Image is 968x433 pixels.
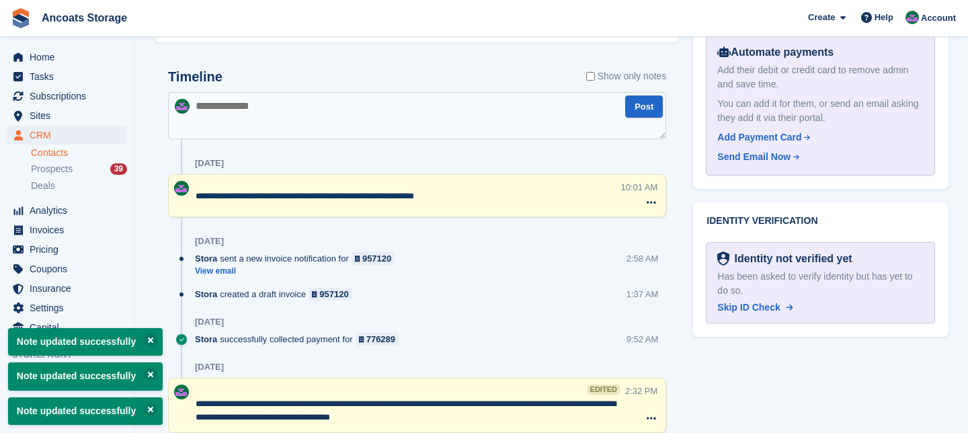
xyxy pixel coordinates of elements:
div: Add their debit or credit card to remove admin and save time. [717,63,924,91]
a: menu [7,67,127,86]
a: 957120 [309,288,352,301]
p: Note updated successfully [8,328,163,356]
div: created a draft invoice [195,288,359,301]
a: Deals [31,179,127,193]
span: Create [808,11,835,24]
label: Show only notes [586,69,667,83]
div: successfully collected payment for [195,333,405,346]
p: Note updated successfully [8,397,163,425]
div: sent a new invoice notification for [195,252,401,265]
div: Identity not verified yet [729,251,852,267]
span: Home [30,48,110,67]
a: menu [7,106,127,125]
a: Contacts [31,147,127,159]
a: menu [7,279,127,298]
span: CRM [30,126,110,145]
a: menu [7,126,127,145]
div: You can add it for them, or send an email asking they add it via their portal. [717,97,924,125]
div: Has been asked to verify identity but has yet to do so. [717,270,924,298]
span: Tasks [30,67,110,86]
span: Pricing [30,240,110,259]
span: Account [921,11,956,25]
div: [DATE] [195,317,224,327]
div: 957120 [362,252,391,265]
div: 10:01 AM [620,181,657,194]
a: menu [7,240,127,259]
a: 957120 [352,252,395,265]
a: menu [7,48,127,67]
a: Skip ID Check [717,301,793,315]
a: Add Payment Card [717,130,918,145]
span: Skip ID Check [717,302,780,313]
div: 9:52 AM [627,333,659,346]
div: edited [588,385,620,395]
div: 2:58 AM [627,252,659,265]
h2: Identity verification [707,216,935,227]
div: 2:32 PM [625,385,657,397]
p: Note updated successfully [8,362,163,390]
a: menu [7,201,127,220]
span: Help [875,11,893,24]
div: 957120 [319,288,348,301]
div: Send Email Now [717,150,791,164]
span: Analytics [30,201,110,220]
div: Automate payments [717,44,924,61]
span: Prospects [31,163,73,175]
div: [DATE] [195,236,224,247]
a: menu [7,365,127,384]
span: Deals [31,180,55,192]
button: Post [625,95,663,118]
h2: Timeline [168,69,223,85]
div: 39 [110,163,127,175]
div: [DATE] [195,158,224,169]
span: Subscriptions [30,87,110,106]
a: menu [7,299,127,317]
div: [DATE] [195,362,224,372]
span: Insurance [30,279,110,298]
span: Settings [30,299,110,317]
span: Stora [195,288,217,301]
a: Prospects 39 [31,162,127,176]
span: Invoices [30,221,110,239]
span: Sites [30,106,110,125]
span: Stora [195,252,217,265]
img: Identity Verification Ready [717,251,729,266]
img: stora-icon-8386f47178a22dfd0bd8f6a31ec36ba5ce8667c1dd55bd0f319d3a0aa187defe.svg [11,8,31,28]
a: 776289 [356,333,399,346]
span: Coupons [30,260,110,278]
a: menu [7,221,127,239]
a: Ancoats Storage [36,7,132,29]
a: menu [7,87,127,106]
span: Stora [195,333,217,346]
div: 1:37 AM [627,288,659,301]
span: Capital [30,318,110,337]
input: Show only notes [586,69,595,83]
div: 776289 [366,333,395,346]
a: menu [7,260,127,278]
a: View email [195,266,401,277]
div: Add Payment Card [717,130,801,145]
a: menu [7,318,127,337]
